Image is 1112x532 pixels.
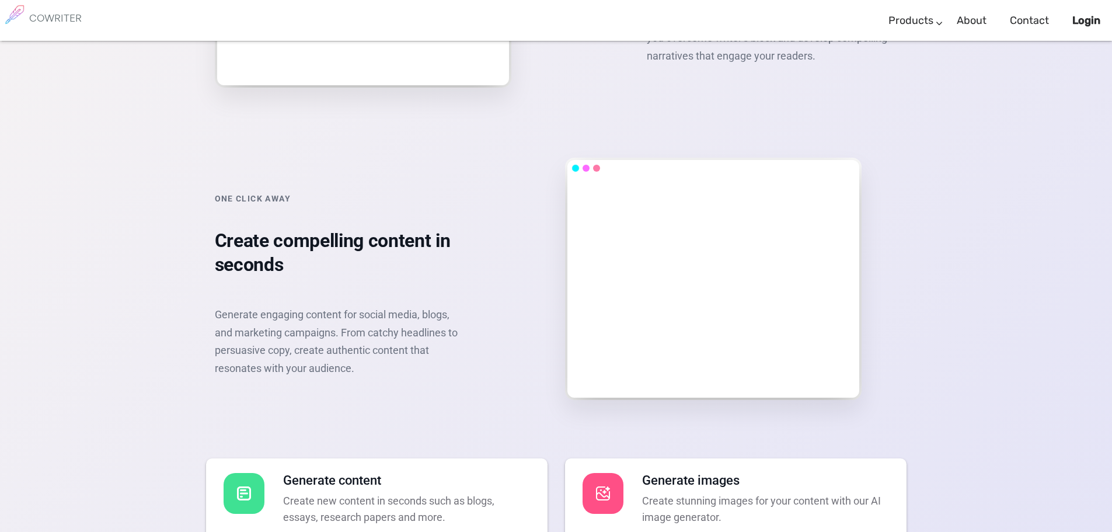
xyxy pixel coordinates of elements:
[283,473,530,488] h4: Generate content
[1072,14,1100,27] b: Login
[888,4,933,38] a: Products
[1072,4,1100,38] a: Login
[29,13,82,23] h6: COWRITER
[215,213,466,291] h3: Create compelling content in seconds
[1010,4,1049,38] a: Contact
[237,486,251,500] img: icon
[642,493,889,526] p: Create stunning images for your content with our AI image generator.
[283,493,530,526] p: Create new content in seconds such as blogs, essays, research papers and more.
[596,486,610,500] img: icon
[642,473,889,488] h4: Generate images
[957,4,986,38] a: About
[215,194,466,204] h6: One click away
[215,306,466,377] p: Generate engaging content for social media, blogs, and marketing campaigns. From catchy headlines...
